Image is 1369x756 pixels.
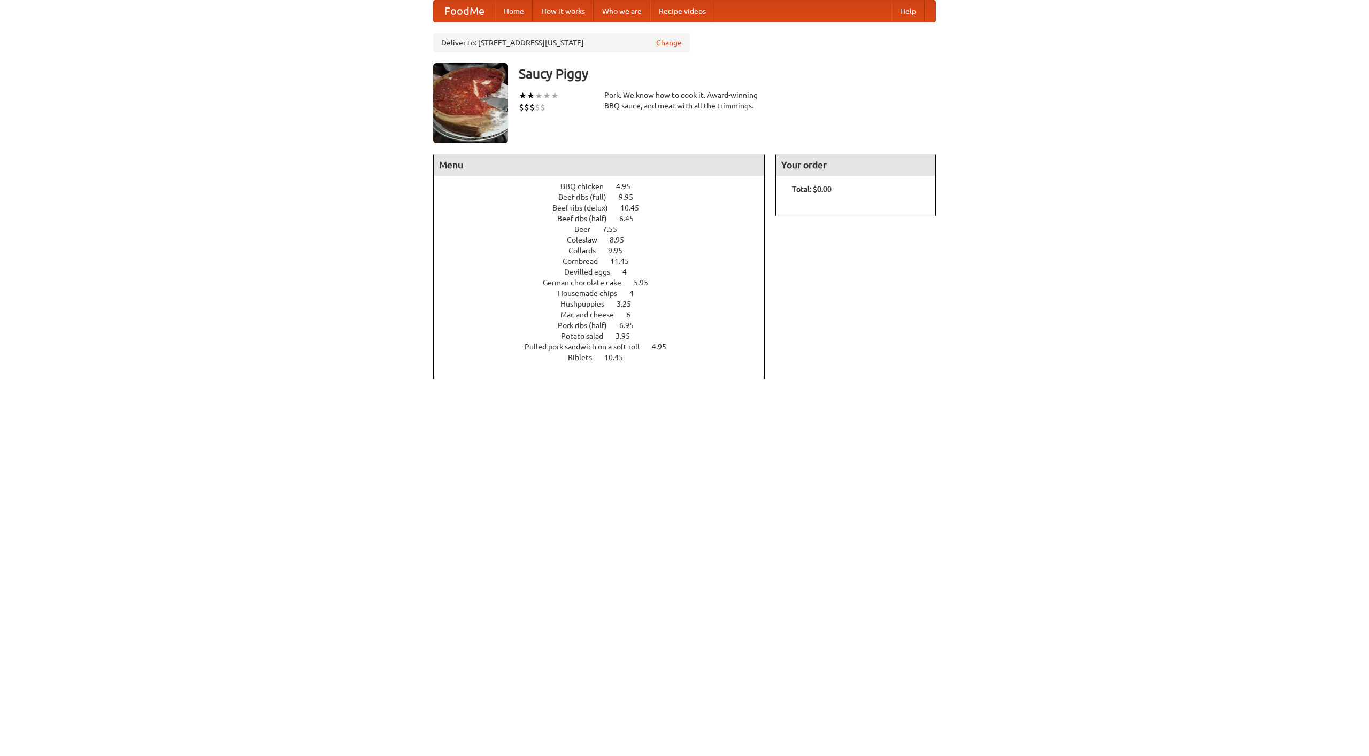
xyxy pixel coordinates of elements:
span: 4 [622,268,637,276]
span: 3.95 [616,332,641,340]
a: Mac and cheese 6 [560,310,650,319]
span: Beef ribs (half) [557,214,618,223]
div: Pork. We know how to cook it. Award-winning BBQ sauce, and meat with all the trimmings. [604,90,765,111]
span: German chocolate cake [543,278,632,287]
a: Beef ribs (delux) 10.45 [552,204,659,212]
span: 3.25 [617,300,642,308]
a: Change [656,37,682,48]
li: ★ [551,90,559,102]
h3: Saucy Piggy [519,63,936,84]
span: Cornbread [563,257,609,266]
span: 10.45 [604,353,634,362]
a: Hushpuppies 3.25 [560,300,651,308]
a: Collards 9.95 [568,246,642,255]
div: Deliver to: [STREET_ADDRESS][US_STATE] [433,33,690,52]
a: Housemade chips 4 [558,289,653,298]
a: Recipe videos [650,1,714,22]
span: Beef ribs (delux) [552,204,619,212]
span: Collards [568,246,606,255]
span: Potato salad [561,332,614,340]
a: Riblets 10.45 [568,353,643,362]
li: ★ [543,90,551,102]
a: Pork ribs (half) 6.95 [558,321,653,330]
a: Help [891,1,925,22]
span: 4.95 [616,182,641,191]
span: 4 [629,289,644,298]
a: Potato salad 3.95 [561,332,650,340]
span: Mac and cheese [560,310,625,319]
li: $ [524,102,529,113]
span: 11.45 [610,257,640,266]
li: ★ [519,90,527,102]
a: Home [495,1,533,22]
li: $ [519,102,524,113]
a: Coleslaw 8.95 [567,236,644,244]
span: 10.45 [620,204,650,212]
a: Beef ribs (full) 9.95 [558,193,653,201]
span: Riblets [568,353,603,362]
span: Beef ribs (full) [558,193,617,201]
span: Pulled pork sandwich on a soft roll [525,342,650,351]
li: $ [540,102,545,113]
span: Pork ribs (half) [558,321,618,330]
span: 5.95 [634,278,659,287]
span: 9.95 [619,193,644,201]
h4: Menu [434,154,764,176]
span: 8.95 [610,236,635,244]
span: Devilled eggs [564,268,621,276]
span: 4.95 [652,342,677,351]
span: 6.95 [619,321,644,330]
li: $ [535,102,540,113]
b: Total: $0.00 [792,185,832,193]
li: $ [529,102,535,113]
span: BBQ chicken [560,182,614,191]
a: FoodMe [434,1,495,22]
span: 9.95 [608,246,633,255]
li: ★ [535,90,543,102]
a: Pulled pork sandwich on a soft roll 4.95 [525,342,686,351]
span: Housemade chips [558,289,628,298]
span: 6 [626,310,641,319]
span: Beer [574,225,601,233]
h4: Your order [776,154,935,176]
a: German chocolate cake 5.95 [543,278,668,287]
a: How it works [533,1,594,22]
a: Beef ribs (half) 6.45 [557,214,653,223]
span: Coleslaw [567,236,608,244]
a: Devilled eggs 4 [564,268,647,276]
span: 7.55 [603,225,628,233]
span: 6.45 [619,214,644,223]
li: ★ [527,90,535,102]
a: Beer 7.55 [574,225,637,233]
a: Cornbread 11.45 [563,257,649,266]
span: Hushpuppies [560,300,615,308]
a: BBQ chicken 4.95 [560,182,650,191]
a: Who we are [594,1,650,22]
img: angular.jpg [433,63,508,143]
